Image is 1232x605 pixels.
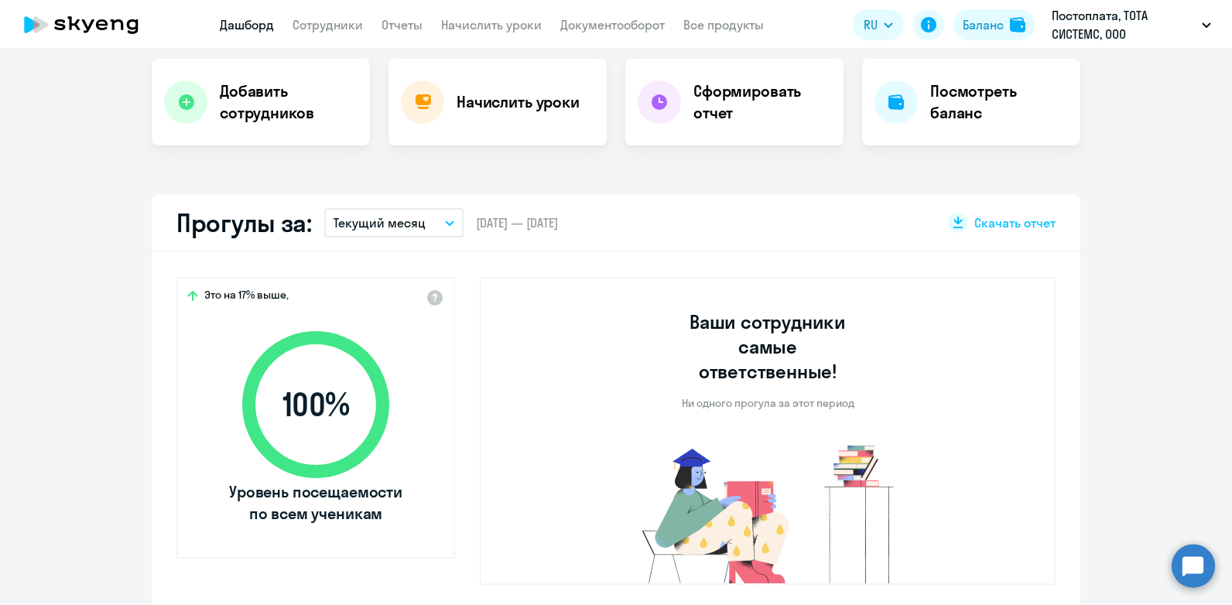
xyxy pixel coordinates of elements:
[220,17,274,32] a: Дашборд
[382,17,423,32] a: Отчеты
[560,17,665,32] a: Документооборот
[974,214,1056,231] span: Скачать отчет
[441,17,542,32] a: Начислить уроки
[324,208,464,238] button: Текущий месяц
[293,17,363,32] a: Сотрудники
[457,91,580,113] h4: Начислить уроки
[682,396,854,410] p: Ни одного прогула за этот период
[669,309,868,384] h3: Ваши сотрудники самые ответственные!
[930,80,1068,124] h4: Посмотреть баланс
[1010,17,1025,32] img: balance
[864,15,878,34] span: RU
[476,214,558,231] span: [DATE] — [DATE]
[204,288,289,306] span: Это на 17% выше,
[220,80,358,124] h4: Добавить сотрудников
[613,441,923,583] img: no-truants
[176,207,312,238] h2: Прогулы за:
[693,80,831,124] h4: Сформировать отчет
[334,214,426,232] p: Текущий месяц
[853,9,904,40] button: RU
[1052,6,1196,43] p: Постоплата, ТОТА СИСТЕМС, ООО
[963,15,1004,34] div: Баланс
[227,481,405,525] span: Уровень посещаемости по всем ученикам
[1044,6,1219,43] button: Постоплата, ТОТА СИСТЕМС, ООО
[227,386,405,423] span: 100 %
[683,17,764,32] a: Все продукты
[953,9,1035,40] button: Балансbalance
